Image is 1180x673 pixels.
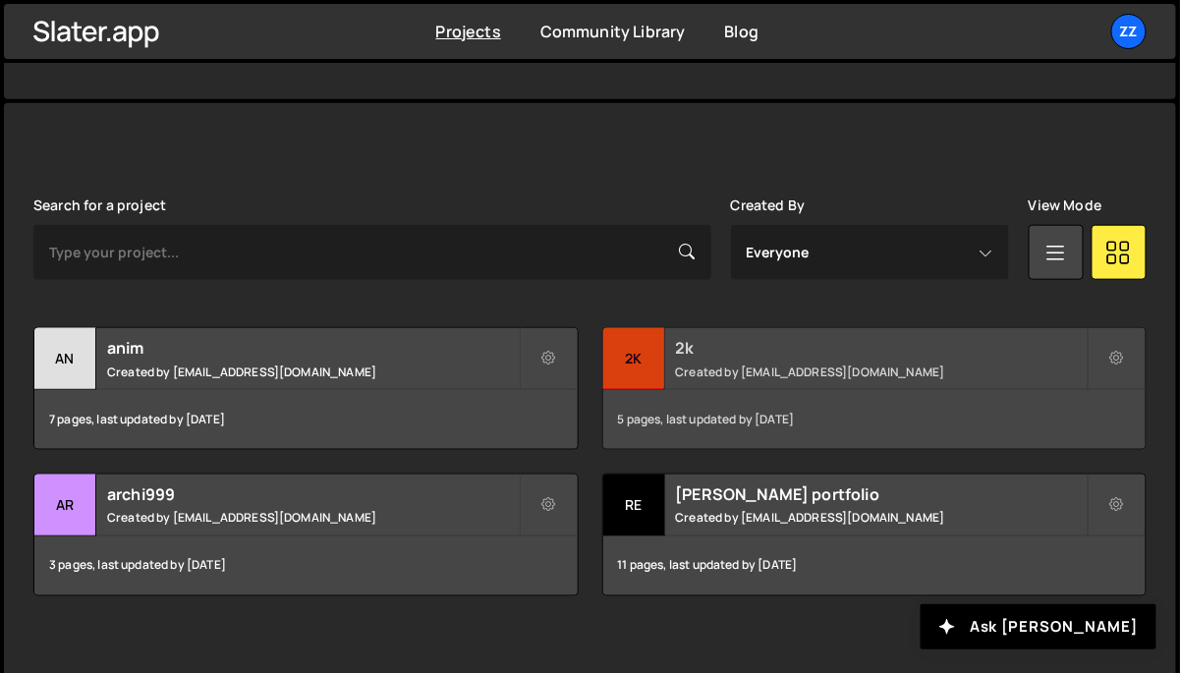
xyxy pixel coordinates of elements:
[107,483,519,505] h2: archi999
[1111,14,1147,49] a: zz
[34,536,578,595] div: 3 pages, last updated by [DATE]
[107,510,519,527] small: Created by [EMAIL_ADDRESS][DOMAIN_NAME]
[1029,197,1101,213] label: View Mode
[33,327,579,450] a: an anim Created by [EMAIL_ADDRESS][DOMAIN_NAME] 7 pages, last updated by [DATE]
[676,510,1088,527] small: Created by [EMAIL_ADDRESS][DOMAIN_NAME]
[33,197,166,213] label: Search for a project
[602,474,1148,596] a: re [PERSON_NAME] portfolio Created by [EMAIL_ADDRESS][DOMAIN_NAME] 11 pages, last updated by [DATE]
[540,21,686,42] a: Community Library
[603,475,665,536] div: re
[602,327,1148,450] a: 2k 2k Created by [EMAIL_ADDRESS][DOMAIN_NAME] 5 pages, last updated by [DATE]
[603,390,1147,449] div: 5 pages, last updated by [DATE]
[603,328,665,390] div: 2k
[107,337,519,359] h2: anim
[107,364,519,380] small: Created by [EMAIL_ADDRESS][DOMAIN_NAME]
[603,536,1147,595] div: 11 pages, last updated by [DATE]
[676,364,1088,380] small: Created by [EMAIL_ADDRESS][DOMAIN_NAME]
[33,474,579,596] a: ar archi999 Created by [EMAIL_ADDRESS][DOMAIN_NAME] 3 pages, last updated by [DATE]
[676,337,1088,359] h2: 2k
[731,197,806,213] label: Created By
[33,225,711,280] input: Type your project...
[34,390,578,449] div: 7 pages, last updated by [DATE]
[676,483,1088,505] h2: [PERSON_NAME] portfolio
[34,475,96,536] div: ar
[725,21,759,42] a: Blog
[921,604,1156,649] button: Ask [PERSON_NAME]
[34,328,96,390] div: an
[436,21,501,42] a: Projects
